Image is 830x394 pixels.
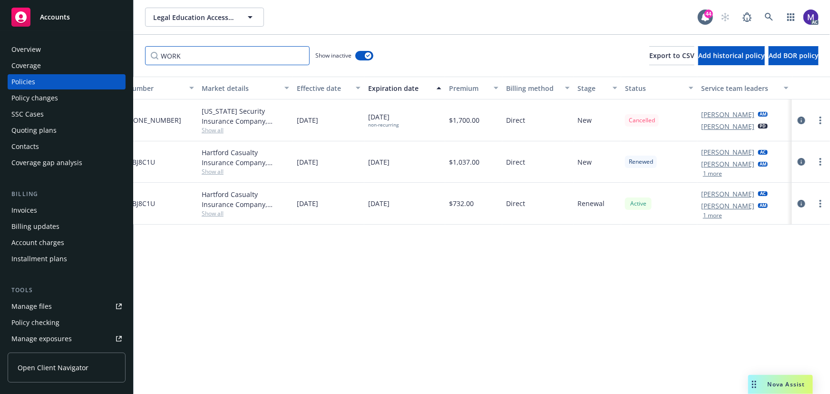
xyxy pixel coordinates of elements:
[769,51,819,60] span: Add BOR policy
[293,77,364,99] button: Effective date
[748,375,813,394] button: Nova Assist
[198,77,293,99] button: Market details
[11,251,67,266] div: Installment plans
[8,235,126,250] a: Account charges
[11,331,72,346] div: Manage exposures
[368,112,399,128] span: [DATE]
[368,157,390,167] span: [DATE]
[8,331,126,346] a: Manage exposures
[8,315,126,330] a: Policy checking
[145,8,264,27] button: Legal Education Access Pipeline, Inc.
[8,155,126,170] a: Coverage gap analysis
[11,90,58,106] div: Policy changes
[577,157,592,167] span: New
[760,8,779,27] a: Search
[202,106,289,126] div: [US_STATE] Security Insurance Company, Liberty Mutual
[629,199,648,208] span: Active
[577,83,607,93] div: Stage
[449,157,479,167] span: $1,037.00
[649,46,694,65] button: Export to CSV
[449,198,474,208] span: $732.00
[815,156,826,167] a: more
[40,13,70,21] span: Accounts
[18,363,88,373] span: Open Client Navigator
[738,8,757,27] a: Report a Bug
[769,46,819,65] button: Add BOR policy
[621,77,697,99] button: Status
[506,157,525,167] span: Direct
[625,83,683,93] div: Status
[297,157,318,167] span: [DATE]
[506,198,525,208] span: Direct
[8,123,126,138] a: Quoting plans
[297,198,318,208] span: [DATE]
[8,42,126,57] a: Overview
[11,139,39,154] div: Contacts
[796,198,807,209] a: circleInformation
[315,51,352,59] span: Show inactive
[11,42,41,57] div: Overview
[202,126,289,134] span: Show all
[297,115,318,125] span: [DATE]
[8,90,126,106] a: Policy changes
[449,115,479,125] span: $1,700.00
[803,10,819,25] img: photo
[701,147,754,157] a: [PERSON_NAME]
[107,115,181,125] span: XWS [PHONE_NUMBER]
[202,189,289,209] div: Hartford Casualty Insurance Company, Hartford Insurance Group
[445,77,502,99] button: Premium
[506,83,559,93] div: Billing method
[649,51,694,60] span: Export to CSV
[11,155,82,170] div: Coverage gap analysis
[11,58,41,73] div: Coverage
[8,4,126,30] a: Accounts
[11,74,35,89] div: Policies
[449,83,488,93] div: Premium
[577,198,605,208] span: Renewal
[11,107,44,122] div: SSC Cases
[629,116,655,125] span: Cancelled
[574,77,621,99] button: Stage
[8,107,126,122] a: SSC Cases
[701,201,754,211] a: [PERSON_NAME]
[781,8,801,27] a: Switch app
[748,375,760,394] div: Drag to move
[8,219,126,234] a: Billing updates
[11,299,52,314] div: Manage files
[11,315,59,330] div: Policy checking
[368,122,399,128] div: non-recurring
[153,12,235,22] span: Legal Education Access Pipeline, Inc.
[8,58,126,73] a: Coverage
[701,83,778,93] div: Service team leaders
[368,198,390,208] span: [DATE]
[8,139,126,154] a: Contacts
[701,189,754,199] a: [PERSON_NAME]
[716,8,735,27] a: Start snowing
[368,83,431,93] div: Expiration date
[202,167,289,176] span: Show all
[701,159,754,169] a: [PERSON_NAME]
[11,219,59,234] div: Billing updates
[506,115,525,125] span: Direct
[703,213,722,218] button: 1 more
[364,77,445,99] button: Expiration date
[698,51,765,60] span: Add historical policy
[11,123,57,138] div: Quoting plans
[145,46,310,65] input: Filter by keyword...
[768,380,805,388] span: Nova Assist
[701,109,754,119] a: [PERSON_NAME]
[8,203,126,218] a: Invoices
[698,46,765,65] button: Add historical policy
[202,209,289,217] span: Show all
[8,286,126,295] div: Tools
[796,156,807,167] a: circleInformation
[8,299,126,314] a: Manage files
[704,10,713,18] div: 44
[103,77,198,99] button: Policy number
[297,83,350,93] div: Effective date
[8,251,126,266] a: Installment plans
[796,115,807,126] a: circleInformation
[502,77,574,99] button: Billing method
[815,115,826,126] a: more
[202,83,279,93] div: Market details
